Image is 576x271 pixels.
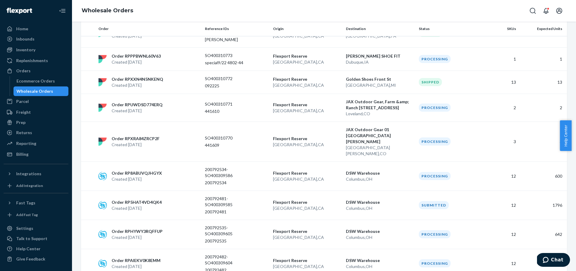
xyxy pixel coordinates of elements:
p: [GEOGRAPHIC_DATA] , CA [273,263,341,269]
p: Flexport Reserve [273,102,341,108]
p: [GEOGRAPHIC_DATA] , MI [346,82,414,88]
td: 1 [484,47,518,71]
a: Help Center [4,244,68,254]
a: Prep [4,118,68,127]
p: SO400310770 [205,135,253,141]
a: Home [4,24,68,34]
p: 200792534 [205,180,253,186]
th: Origin [271,22,343,36]
div: Ecommerce Orders [16,78,55,84]
p: [GEOGRAPHIC_DATA] , CA [273,176,341,182]
a: Orders [4,66,68,76]
div: Processing [419,104,451,112]
div: Add Fast Tag [16,212,38,217]
button: Integrations [4,169,68,179]
p: Columbus , OH [346,234,414,240]
p: Created [DATE] [112,234,163,240]
p: Created [DATE] [112,108,163,114]
td: 600 [518,161,567,191]
a: Settings [4,224,68,233]
div: Help Center [16,246,40,252]
th: Status [416,22,484,36]
p: special9/22 4802-44 [205,60,253,66]
p: Loveland , CO [346,111,414,117]
img: sps-commerce logo [98,201,107,209]
p: Order RPXRA84ZRCP2F [112,136,160,142]
p: [GEOGRAPHIC_DATA] , CA [273,82,341,88]
p: 441609 [205,142,253,148]
div: Submitted [419,201,449,209]
div: Settings [16,225,33,231]
img: sps-commerce logo [98,230,107,239]
div: Fast Tags [16,200,35,206]
p: 200792535 [205,238,253,244]
a: Billing [4,149,68,159]
img: flexport logo [98,55,107,63]
div: Processing [419,230,451,238]
p: [GEOGRAPHIC_DATA] , CA [273,234,341,240]
p: 200792534-SO400309586 [205,167,253,179]
button: Open notifications [540,5,552,17]
td: 12 [484,161,518,191]
a: Reporting [4,139,68,148]
p: JAX Outdoor Gear 01 [GEOGRAPHIC_DATA][PERSON_NAME] [346,127,414,145]
button: Open account menu [553,5,565,17]
p: Order RP5HAT4VD4QK4 [112,199,162,205]
p: [GEOGRAPHIC_DATA] , CA [273,205,341,211]
p: DSW Warehouse [346,257,414,263]
a: Ecommerce Orders [13,76,69,86]
div: Integrations [16,171,41,177]
p: Order RPXXN4N5NKENQ [112,76,163,82]
td: 2 [518,94,567,122]
div: Processing [419,259,451,267]
img: flexport logo [98,104,107,112]
p: [GEOGRAPHIC_DATA] , CA [273,142,341,148]
p: SO400310772 [205,76,253,82]
div: Wholesale Orders [16,88,53,94]
p: Flexport Reserve [273,53,341,59]
button: Close Navigation [56,5,68,17]
a: Freight [4,107,68,117]
p: 441610 [205,108,253,114]
a: Add Fast Tag [4,210,68,220]
div: Home [16,26,28,32]
th: Destination [343,22,416,36]
td: 12 [484,220,518,249]
p: Created [DATE] [112,263,160,269]
p: JAX Outdoor Gear, Farm &amp; Ranch [STREET_ADDRESS] [346,99,414,111]
p: 092225 [205,83,253,89]
div: Add Integration [16,183,43,188]
img: sps-commerce logo [98,172,107,180]
iframe: Opens a widget where you can chat to one of our agents [537,253,570,268]
td: 1 [518,47,567,71]
div: Billing [16,151,28,157]
a: Parcel [4,97,68,106]
p: 200792481-SO400309585 [205,196,253,208]
p: Order RPHYWY3RQFFUP [112,228,163,234]
p: DSW Warehouse [346,228,414,234]
p: Columbus , OH [346,263,414,269]
div: Orders [16,68,31,74]
p: 200792481 [205,209,253,215]
a: Wholesale Orders [82,7,133,14]
p: Created [DATE] [112,176,162,182]
td: 13 [518,71,567,94]
p: Flexport Reserve [273,170,341,176]
td: 13 [484,71,518,94]
a: Wholesale Orders [13,86,69,96]
p: 200792535-SO400309605 [205,225,253,237]
div: Prep [16,119,25,125]
td: 1796 [518,191,567,220]
th: Expected Units [518,22,567,36]
img: sps-commerce logo [98,259,107,268]
p: Created [DATE] [112,205,162,211]
th: Order [96,22,202,36]
div: Inbounds [16,36,34,42]
div: Parcel [16,98,29,104]
p: Order RPPPBWNL60V63 [112,53,161,59]
td: 12 [484,191,518,220]
p: SO400310773 [205,53,253,59]
p: Created [DATE] [112,59,161,65]
div: Talk to Support [16,236,47,242]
